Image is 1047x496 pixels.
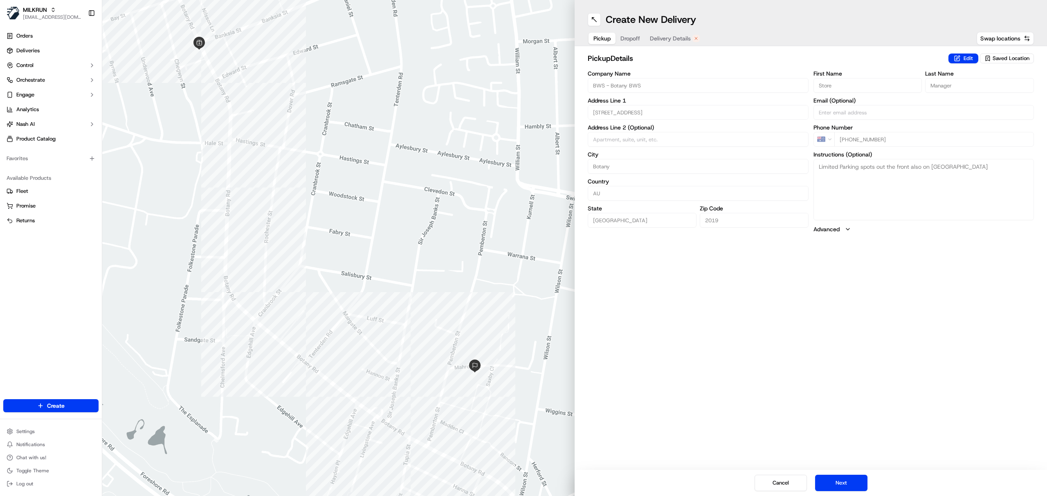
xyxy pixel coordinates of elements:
[650,34,691,42] span: Delivery Details
[925,71,1034,76] label: Last Name
[16,76,45,84] span: Orchestrate
[7,188,95,195] a: Fleet
[3,3,85,23] button: MILKRUNMILKRUN[EMAIL_ADDRESS][DOMAIN_NAME]
[3,439,99,450] button: Notifications
[7,217,95,224] a: Returns
[3,88,99,101] button: Engage
[3,59,99,72] button: Control
[813,152,1034,157] label: Instructions (Optional)
[588,213,697,228] input: Enter state
[593,34,611,42] span: Pickup
[16,454,46,461] span: Chat with us!
[588,179,809,184] label: Country
[925,78,1034,93] input: Enter last name
[815,475,867,491] button: Next
[620,34,640,42] span: Dropoff
[47,402,65,410] span: Create
[588,78,809,93] input: Enter company name
[588,98,809,103] label: Address Line 1
[813,159,1034,220] textarea: Limited Parking spots out the front also on [GEOGRAPHIC_DATA]
[3,74,99,87] button: Orchestrate
[813,71,922,76] label: First Name
[588,186,809,201] input: Enter country
[588,71,809,76] label: Company Name
[7,7,20,20] img: MILKRUN
[16,467,49,474] span: Toggle Theme
[16,217,35,224] span: Returns
[588,159,809,174] input: Enter city
[16,47,40,54] span: Deliveries
[813,105,1034,120] input: Enter email address
[980,34,1020,42] span: Swap locations
[993,55,1029,62] span: Saved Location
[3,152,99,165] div: Favorites
[948,54,978,63] button: Edit
[813,98,1034,103] label: Email (Optional)
[700,213,809,228] input: Enter zip code
[16,135,56,143] span: Product Catalog
[16,62,34,69] span: Control
[3,44,99,57] a: Deliveries
[588,53,944,64] h2: pickup Details
[977,32,1034,45] button: Swap locations
[7,202,95,210] a: Promise
[3,199,99,212] button: Promise
[834,132,1034,147] input: Enter phone number
[3,185,99,198] button: Fleet
[23,14,81,20] button: [EMAIL_ADDRESS][DOMAIN_NAME]
[3,132,99,145] a: Product Catalog
[3,452,99,463] button: Chat with us!
[16,428,35,435] span: Settings
[700,206,809,211] label: Zip Code
[16,32,33,40] span: Orders
[3,478,99,489] button: Log out
[813,225,1034,233] button: Advanced
[16,188,28,195] span: Fleet
[3,172,99,185] div: Available Products
[588,132,809,147] input: Apartment, suite, unit, etc.
[23,6,47,14] button: MILKRUN
[755,475,807,491] button: Cancel
[3,103,99,116] a: Analytics
[813,78,922,93] input: Enter first name
[980,53,1034,64] button: Saved Location
[813,125,1034,130] label: Phone Number
[588,105,809,120] input: Enter address
[16,91,34,98] span: Engage
[606,13,696,26] h1: Create New Delivery
[16,202,36,210] span: Promise
[16,480,33,487] span: Log out
[16,106,39,113] span: Analytics
[16,121,35,128] span: Nash AI
[3,118,99,131] button: Nash AI
[588,206,697,211] label: State
[813,225,840,233] label: Advanced
[3,426,99,437] button: Settings
[16,441,45,448] span: Notifications
[3,465,99,476] button: Toggle Theme
[3,29,99,42] a: Orders
[3,399,99,412] button: Create
[588,125,809,130] label: Address Line 2 (Optional)
[3,214,99,227] button: Returns
[588,152,809,157] label: City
